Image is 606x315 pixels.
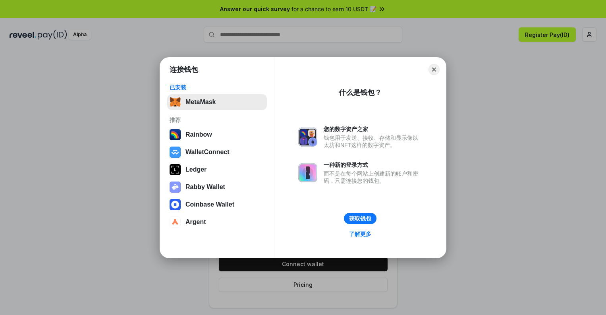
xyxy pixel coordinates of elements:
img: svg+xml,%3Csvg%20width%3D%2228%22%20height%3D%2228%22%20viewBox%3D%220%200%2028%2028%22%20fill%3D... [170,199,181,210]
button: Close [428,64,440,75]
button: Argent [167,214,267,230]
button: Rainbow [167,127,267,143]
div: WalletConnect [185,149,230,156]
div: MetaMask [185,99,216,106]
div: 什么是钱包？ [339,88,382,97]
img: svg+xml,%3Csvg%20xmlns%3D%22http%3A%2F%2Fwww.w3.org%2F2000%2Fsvg%22%20fill%3D%22none%22%20viewBox... [298,128,317,147]
button: Coinbase Wallet [167,197,267,213]
img: svg+xml,%3Csvg%20width%3D%2228%22%20height%3D%2228%22%20viewBox%3D%220%200%2028%2028%22%20fill%3D... [170,216,181,228]
div: 获取钱包 [349,215,371,222]
div: Rainbow [185,131,212,138]
button: Rabby Wallet [167,179,267,195]
img: svg+xml,%3Csvg%20xmlns%3D%22http%3A%2F%2Fwww.w3.org%2F2000%2Fsvg%22%20fill%3D%22none%22%20viewBox... [298,163,317,182]
div: 一种新的登录方式 [324,161,422,168]
div: Argent [185,218,206,226]
button: WalletConnect [167,144,267,160]
button: MetaMask [167,94,267,110]
a: 了解更多 [344,229,376,239]
div: 您的数字资产之家 [324,126,422,133]
h1: 连接钱包 [170,65,198,74]
img: svg+xml,%3Csvg%20xmlns%3D%22http%3A%2F%2Fwww.w3.org%2F2000%2Fsvg%22%20fill%3D%22none%22%20viewBox... [170,182,181,193]
div: 钱包用于发送、接收、存储和显示像以太坊和NFT这样的数字资产。 [324,134,422,149]
div: Ledger [185,166,207,173]
div: 已安装 [170,84,264,91]
img: svg+xml,%3Csvg%20xmlns%3D%22http%3A%2F%2Fwww.w3.org%2F2000%2Fsvg%22%20width%3D%2228%22%20height%3... [170,164,181,175]
div: 推荐 [170,116,264,124]
div: 了解更多 [349,230,371,238]
img: svg+xml,%3Csvg%20width%3D%22120%22%20height%3D%22120%22%20viewBox%3D%220%200%20120%20120%22%20fil... [170,129,181,140]
img: svg+xml,%3Csvg%20fill%3D%22none%22%20height%3D%2233%22%20viewBox%3D%220%200%2035%2033%22%20width%... [170,97,181,108]
img: svg+xml,%3Csvg%20width%3D%2228%22%20height%3D%2228%22%20viewBox%3D%220%200%2028%2028%22%20fill%3D... [170,147,181,158]
div: Rabby Wallet [185,184,225,191]
button: 获取钱包 [344,213,376,224]
div: Coinbase Wallet [185,201,234,208]
button: Ledger [167,162,267,178]
div: 而不是在每个网站上创建新的账户和密码，只需连接您的钱包。 [324,170,422,184]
